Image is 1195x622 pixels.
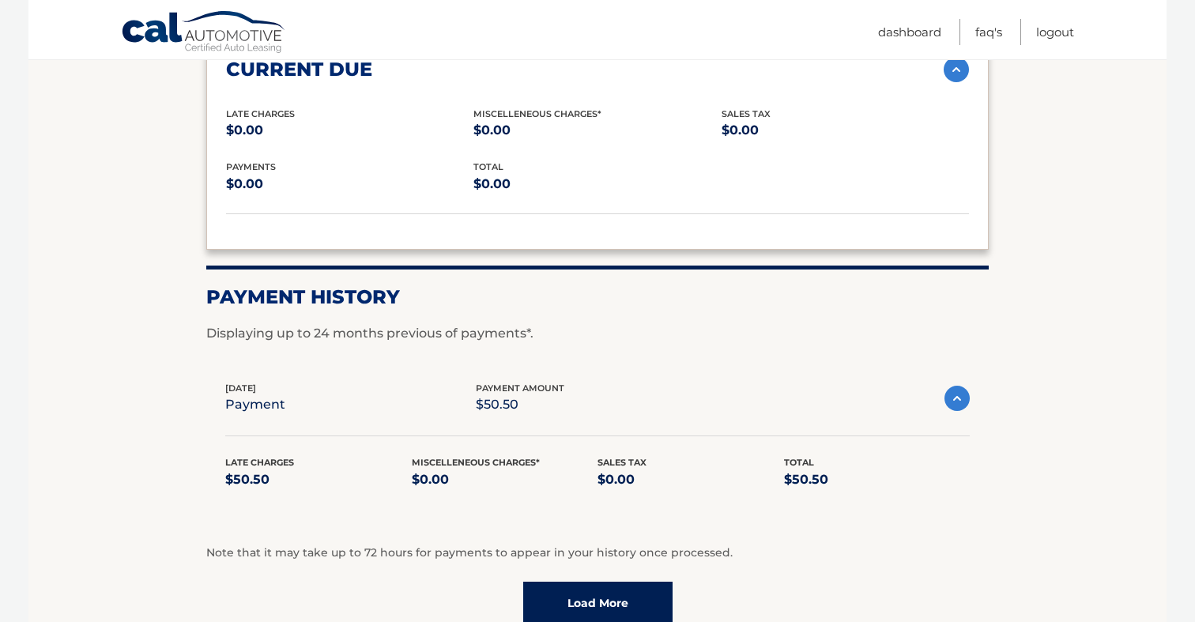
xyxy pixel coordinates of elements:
p: $50.50 [476,394,564,416]
a: Dashboard [878,19,941,45]
p: payment [225,394,285,416]
span: Sales Tax [597,457,647,468]
a: Cal Automotive [121,10,287,56]
p: Note that it may take up to 72 hours for payments to appear in your history once processed. [206,544,989,563]
p: $0.00 [722,119,969,141]
span: total [473,161,503,172]
span: Sales Tax [722,108,771,119]
h2: Payment History [206,285,989,309]
span: Miscelleneous Charges* [412,457,540,468]
p: $0.00 [226,173,473,195]
span: [DATE] [225,383,256,394]
span: payments [226,161,276,172]
a: FAQ's [975,19,1002,45]
span: Miscelleneous Charges* [473,108,601,119]
p: $0.00 [597,469,784,491]
p: Displaying up to 24 months previous of payments*. [206,324,989,343]
p: $0.00 [226,119,473,141]
span: Late Charges [226,108,295,119]
p: $50.50 [784,469,971,491]
span: Total [784,457,814,468]
p: $50.50 [225,469,412,491]
span: Late Charges [225,457,294,468]
img: accordion-active.svg [944,386,970,411]
img: accordion-active.svg [944,57,969,82]
p: $0.00 [473,119,721,141]
p: $0.00 [412,469,598,491]
a: Logout [1036,19,1074,45]
span: payment amount [476,383,564,394]
p: $0.00 [473,173,721,195]
h2: current due [226,58,372,81]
